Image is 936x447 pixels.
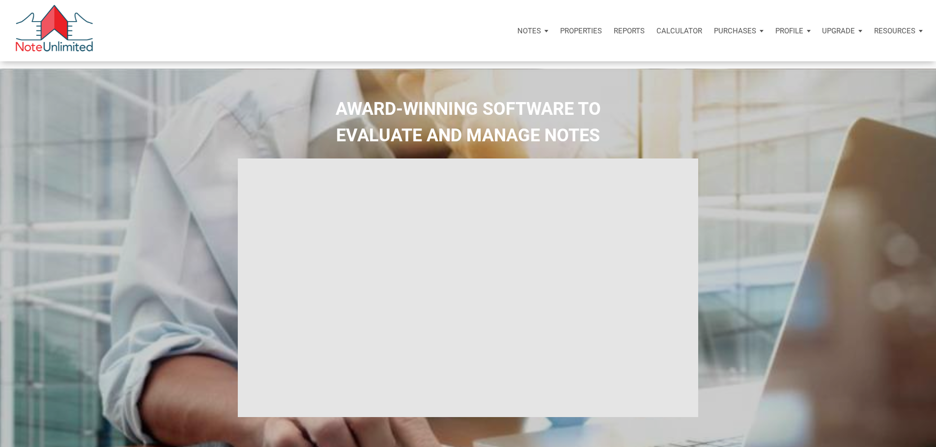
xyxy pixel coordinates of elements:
button: Purchases [708,16,769,46]
button: Reports [608,16,651,46]
button: Profile [769,16,817,46]
button: Upgrade [816,16,868,46]
p: Purchases [714,26,756,35]
p: Notes [517,26,541,35]
a: Properties [554,16,608,46]
p: Calculator [656,26,702,35]
button: Resources [868,16,929,46]
iframe: NoteUnlimited [238,158,699,417]
p: Upgrade [822,26,855,35]
p: Reports [614,26,645,35]
a: Calculator [651,16,708,46]
button: Notes [511,16,554,46]
p: Profile [775,26,803,35]
p: Properties [560,26,602,35]
h2: AWARD-WINNING SOFTWARE TO EVALUATE AND MANAGE NOTES [7,96,929,149]
p: Resources [874,26,915,35]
